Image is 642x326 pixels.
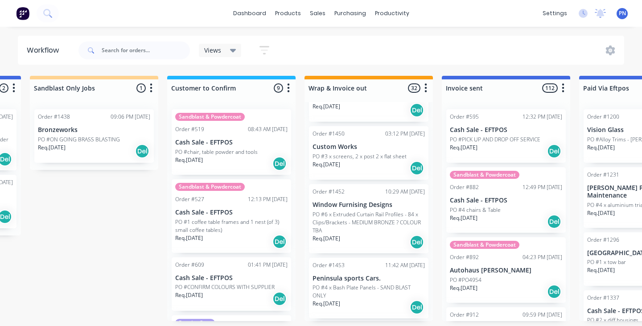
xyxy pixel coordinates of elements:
[313,284,425,300] p: PO #4 x Bash Plate Panels - SAND BLAST ONLY
[450,126,562,134] p: Cash Sale - EFTPOS
[27,45,63,56] div: Workflow
[172,109,291,175] div: Sandblast & PowdercoatOrder #51908:43 AM [DATE]Cash Sale - EFTPOSPO #chair, table powder and tool...
[446,167,566,233] div: Sandblast & PowdercoatOrder #88212:49 PM [DATE]Cash Sale - EFTPOSPO #4 chairs & TableReq.[DATE]Del
[450,253,479,261] div: Order #892
[38,126,150,134] p: Bronzeworks
[102,41,190,59] input: Search for orders...
[587,113,619,121] div: Order #1200
[248,261,288,269] div: 01:41 PM [DATE]
[175,234,203,242] p: Req. [DATE]
[175,291,203,299] p: Req. [DATE]
[330,7,370,20] div: purchasing
[450,171,519,179] div: Sandblast & Powdercoat
[175,274,288,282] p: Cash Sale - EFTPOS
[523,113,562,121] div: 12:32 PM [DATE]
[313,300,340,308] p: Req. [DATE]
[272,157,287,171] div: Del
[248,125,288,133] div: 08:43 AM [DATE]
[313,275,425,282] p: Peninsula sports Cars.
[385,130,425,138] div: 03:12 PM [DATE]
[175,209,288,216] p: Cash Sale - EFTPOS
[547,144,561,158] div: Del
[587,316,638,324] p: PO #2 x diff housings
[175,183,245,191] div: Sandblast & Powdercoat
[309,184,428,253] div: Order #145210:29 AM [DATE]Window Furnising DesignsPO #6 x Extruded Curtain Rail Profiles - 84 x C...
[385,261,425,269] div: 11:42 AM [DATE]
[587,144,615,152] p: Req. [DATE]
[38,113,70,121] div: Order #1438
[538,7,572,20] div: settings
[450,241,519,249] div: Sandblast & Powdercoat
[313,210,425,235] p: PO #6 x Extruded Curtain Rail Profiles - 84 x Clips/Brackets - MEDIUM BRONZE ? COLOUR TBA
[450,214,477,222] p: Req. [DATE]
[204,45,221,55] span: Views
[523,183,562,191] div: 12:49 PM [DATE]
[175,156,203,164] p: Req. [DATE]
[34,109,154,163] div: Order #143809:06 PM [DATE]BronzeworksPO #ON GOING BRASS BLASTINGReq.[DATE]Del
[313,235,340,243] p: Req. [DATE]
[547,215,561,229] div: Del
[16,7,29,20] img: Factory
[450,136,540,144] p: PO #PICK UP AND DROP OFF SERVICE
[450,113,479,121] div: Order #595
[135,144,149,158] div: Del
[446,237,566,303] div: Sandblast & PowdercoatOrder #89204:23 PM [DATE]Autohaus [PERSON_NAME]PO #PO4954Req.[DATE]Del
[175,139,288,146] p: Cash Sale - EFTPOS
[410,103,424,117] div: Del
[587,294,619,302] div: Order #1337
[446,109,566,163] div: Order #59512:32 PM [DATE]Cash Sale - EFTPOSPO #PICK UP AND DROP OFF SERVICEReq.[DATE]Del
[272,292,287,306] div: Del
[175,283,275,291] p: PO #CONFIRM COLOURS WITH SUPPLIER
[370,7,414,20] div: productivity
[38,144,66,152] p: Req. [DATE]
[587,236,619,244] div: Order #1296
[175,148,258,156] p: PO #chair, table powder and tools
[587,171,619,179] div: Order #1231
[450,206,501,214] p: PO #4 chairs & Table
[175,113,245,121] div: Sandblast & Powdercoat
[523,311,562,319] div: 09:59 PM [DATE]
[172,257,291,311] div: Order #60901:41 PM [DATE]Cash Sale - EFTPOSPO #CONFIRM COLOURS WITH SUPPLIERReq.[DATE]Del
[410,161,424,175] div: Del
[175,218,288,234] p: PO #1 coffee table frames and 1 nest (of 3) small coffee tables)
[175,261,204,269] div: Order #609
[450,267,562,274] p: Autohaus [PERSON_NAME]
[587,209,615,217] p: Req. [DATE]
[175,125,204,133] div: Order #519
[547,285,561,299] div: Del
[450,276,481,284] p: PO #PO4954
[450,197,562,204] p: Cash Sale - EFTPOS
[229,7,271,20] a: dashboard
[313,161,340,169] p: Req. [DATE]
[450,284,477,292] p: Req. [DATE]
[175,195,204,203] div: Order #527
[313,103,340,111] p: Req. [DATE]
[313,188,345,196] div: Order #1452
[313,261,345,269] div: Order #1453
[410,300,424,314] div: Del
[313,130,345,138] div: Order #1450
[309,258,428,319] div: Order #145311:42 AM [DATE]Peninsula sports Cars.PO #4 x Bash Plate Panels - SAND BLAST ONLYReq.[D...
[172,179,291,253] div: Sandblast & PowdercoatOrder #52712:13 PM [DATE]Cash Sale - EFTPOSPO #1 coffee table frames and 1 ...
[248,195,288,203] div: 12:13 PM [DATE]
[271,7,305,20] div: products
[272,235,287,249] div: Del
[313,143,425,151] p: Custom Works
[450,311,479,319] div: Order #912
[587,266,615,274] p: Req. [DATE]
[523,253,562,261] div: 04:23 PM [DATE]
[410,235,424,249] div: Del
[385,188,425,196] div: 10:29 AM [DATE]
[619,9,626,17] span: PN
[450,183,479,191] div: Order #882
[38,136,120,144] p: PO #ON GOING BRASS BLASTING
[309,126,428,180] div: Order #145003:12 PM [DATE]Custom WorksPO #3 x screens, 2 x post 2 x flat sheetReq.[DATE]Del
[313,153,407,161] p: PO #3 x screens, 2 x post 2 x flat sheet
[587,258,626,266] p: PO #1 x tow bar
[313,201,425,209] p: Window Furnising Designs
[450,144,477,152] p: Req. [DATE]
[305,7,330,20] div: sales
[111,113,150,121] div: 09:06 PM [DATE]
